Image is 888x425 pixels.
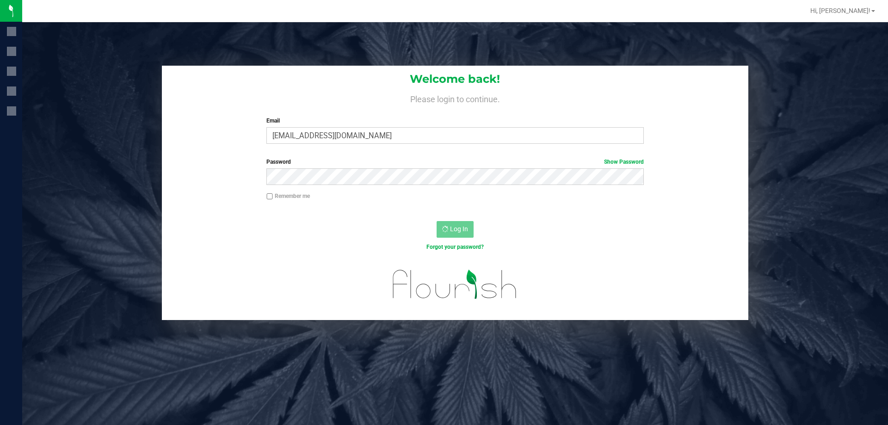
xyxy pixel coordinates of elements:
[266,159,291,165] span: Password
[266,193,273,200] input: Remember me
[162,73,748,85] h1: Welcome back!
[382,261,528,308] img: flourish_logo.svg
[810,7,870,14] span: Hi, [PERSON_NAME]!
[266,192,310,200] label: Remember me
[162,92,748,104] h4: Please login to continue.
[437,221,474,238] button: Log In
[426,244,484,250] a: Forgot your password?
[450,225,468,233] span: Log In
[266,117,643,125] label: Email
[604,159,644,165] a: Show Password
